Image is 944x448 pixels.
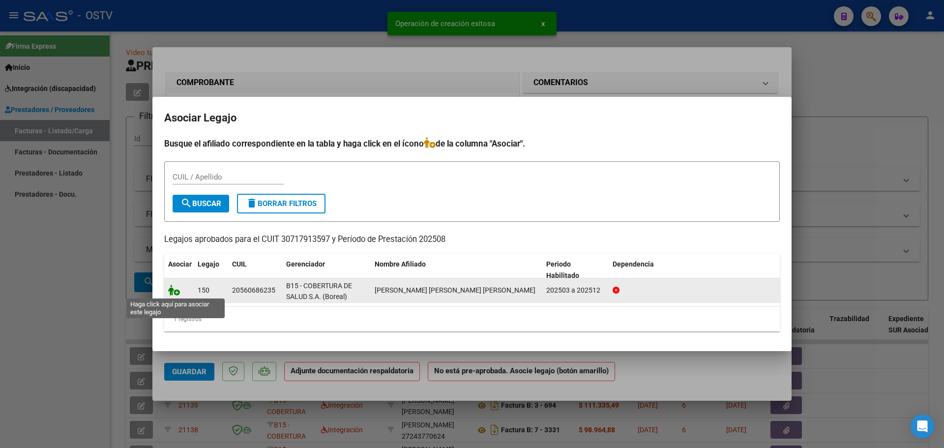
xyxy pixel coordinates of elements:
[609,254,780,286] datatable-header-cell: Dependencia
[164,137,780,150] h4: Busque el afiliado correspondiente en la tabla y haga click en el ícono de la columna "Asociar".
[173,195,229,212] button: Buscar
[246,199,317,208] span: Borrar Filtros
[246,197,258,209] mat-icon: delete
[546,285,605,296] div: 202503 a 202512
[194,254,228,286] datatable-header-cell: Legajo
[168,260,192,268] span: Asociar
[911,415,934,438] div: Open Intercom Messenger
[286,260,325,268] span: Gerenciador
[228,254,282,286] datatable-header-cell: CUIL
[232,260,247,268] span: CUIL
[198,260,219,268] span: Legajo
[232,285,275,296] div: 20560686235
[375,260,426,268] span: Nombre Afiliado
[286,282,352,301] span: B15 - COBERTURA DE SALUD S.A. (Boreal)
[542,254,609,286] datatable-header-cell: Periodo Habilitado
[164,254,194,286] datatable-header-cell: Asociar
[282,254,371,286] datatable-header-cell: Gerenciador
[164,307,780,331] div: 1 registros
[613,260,654,268] span: Dependencia
[371,254,542,286] datatable-header-cell: Nombre Afiliado
[180,199,221,208] span: Buscar
[198,286,209,294] span: 150
[164,109,780,127] h2: Asociar Legajo
[375,286,535,294] span: GOMEZ CACERES LEON ALEJANDRO
[164,234,780,246] p: Legajos aprobados para el CUIT 30717913597 y Período de Prestación 202508
[546,260,579,279] span: Periodo Habilitado
[237,194,325,213] button: Borrar Filtros
[180,197,192,209] mat-icon: search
